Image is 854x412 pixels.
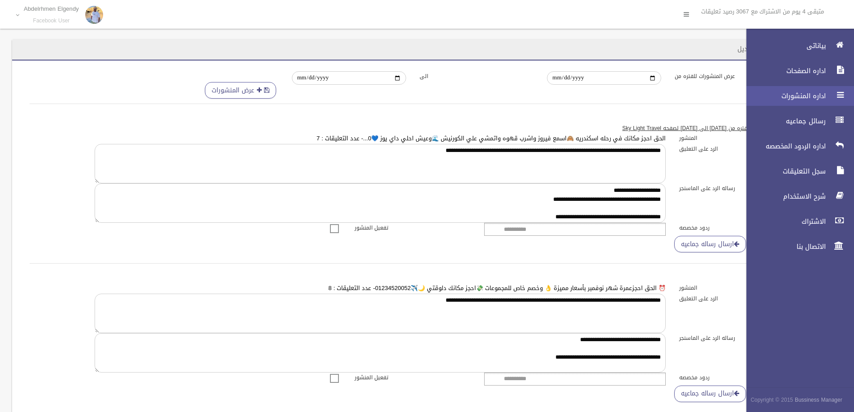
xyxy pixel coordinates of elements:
label: عرض المنشورات للفتره من [668,71,796,81]
label: ردود مخصصه [672,373,802,382]
button: عرض المنشورات [205,82,276,99]
a: ارسال رساله جماعيه [674,386,746,402]
label: الرد على التعليق [672,144,802,154]
header: اداره المنشورات / تعديل [727,40,813,58]
span: سجل التعليقات [739,167,828,176]
a: اداره الصفحات [739,61,854,81]
label: المنشور [672,133,802,143]
span: اداره الردود المخصصه [739,142,828,151]
span: اداره المنشورات [739,91,828,100]
a: رسائل جماعيه [739,111,854,131]
a: شرح الاستخدام [739,186,854,206]
span: اداره الصفحات [739,66,828,75]
a: ارسال رساله جماعيه [674,236,746,252]
span: شرح الاستخدام [739,192,828,201]
label: تفعيل المنشور [348,373,478,382]
label: ردود مخصصه [672,223,802,233]
label: تفعيل المنشور [348,223,478,233]
span: بياناتى [739,41,828,50]
u: قائمه ب 50 منشور للفتره من [DATE] الى [DATE] لصفحه Sky Light Travel [622,123,796,133]
label: الرد على التعليق [672,294,802,304]
span: رسائل جماعيه [739,117,828,126]
a: الاشتراك [739,212,854,231]
label: المنشور [672,283,802,293]
small: Facebook User [24,17,79,24]
label: رساله الرد على الماسنجر [672,183,802,193]
a: سجل التعليقات [739,161,854,181]
a: ⏰ الحق احجزعمرة شهر نوفمبر بأسعار مميزة 👌 وخصم خاص للمجموعات 💸احجز مكانك دلوقتي 🌙✈️01234520052- ع... [328,282,666,294]
a: الحق احجز مكانك في رحله اسكندريه 🙈اسمع فيروز واشرب قهوه واتمشي علي الكورنيش 🌊وعيش احلي داي يوز 💙0... [316,133,666,144]
label: الى [413,71,541,81]
span: Copyright © 2015 [750,395,793,405]
a: الاتصال بنا [739,237,854,256]
p: Abdelrhmen Elgendy [24,5,79,12]
strong: Bussiness Manager [795,395,842,405]
a: بياناتى [739,36,854,56]
span: الاشتراك [739,217,828,226]
a: اداره الردود المخصصه [739,136,854,156]
a: اداره المنشورات [739,86,854,106]
label: رساله الرد على الماسنجر [672,333,802,343]
span: الاتصال بنا [739,242,828,251]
